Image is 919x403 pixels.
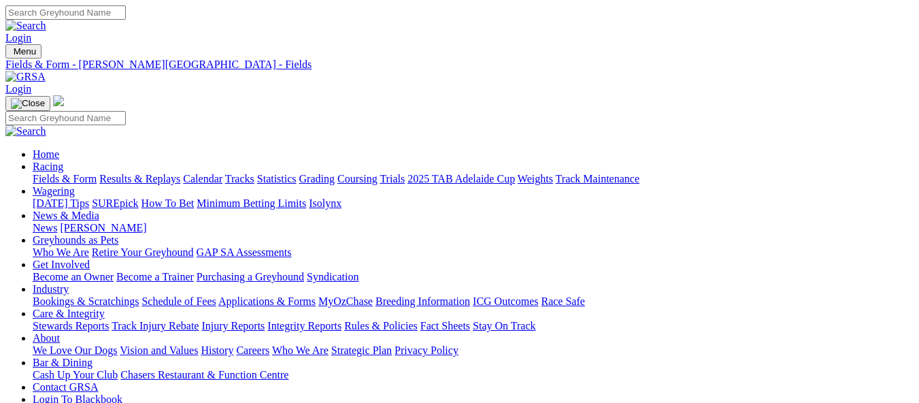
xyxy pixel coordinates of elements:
a: Isolynx [309,197,341,209]
a: [PERSON_NAME] [60,222,146,233]
a: SUREpick [92,197,138,209]
a: Home [33,148,59,160]
a: [DATE] Tips [33,197,89,209]
a: Bar & Dining [33,357,93,368]
img: Search [5,20,46,32]
a: Calendar [183,173,222,184]
a: Careers [236,344,269,356]
a: GAP SA Assessments [197,246,292,258]
a: Fields & Form - [PERSON_NAME][GEOGRAPHIC_DATA] - Fields [5,59,914,71]
a: Statistics [257,173,297,184]
img: Close [11,98,45,109]
a: Greyhounds as Pets [33,234,118,246]
div: Racing [33,173,914,185]
a: Race Safe [541,295,584,307]
a: Login [5,32,31,44]
div: News & Media [33,222,914,234]
a: Login [5,83,31,95]
a: News & Media [33,210,99,221]
a: Schedule of Fees [141,295,216,307]
a: Chasers Restaurant & Function Centre [120,369,288,381]
a: Who We Are [33,246,89,258]
div: Industry [33,295,914,308]
a: About [33,332,60,344]
a: News [33,222,57,233]
a: 2025 TAB Adelaide Cup [407,173,515,184]
a: Grading [299,173,335,184]
a: Fields & Form [33,173,97,184]
a: We Love Our Dogs [33,344,117,356]
a: Bookings & Scratchings [33,295,139,307]
button: Toggle navigation [5,44,41,59]
a: Results & Replays [99,173,180,184]
a: Track Maintenance [556,173,639,184]
input: Search [5,111,126,125]
a: Fact Sheets [420,320,470,332]
a: Care & Integrity [33,308,105,319]
a: Tracks [225,173,254,184]
a: Get Involved [33,259,90,270]
a: Cash Up Your Club [33,369,118,381]
a: Track Injury Rebate [112,320,199,332]
a: Contact GRSA [33,381,98,393]
a: Become a Trainer [116,271,194,283]
a: Racing [33,161,63,172]
a: Trials [380,173,405,184]
a: MyOzChase [318,295,373,307]
a: Syndication [307,271,358,283]
a: History [201,344,233,356]
img: GRSA [5,71,46,83]
div: Wagering [33,197,914,210]
a: Applications & Forms [218,295,316,307]
div: Get Involved [33,271,914,283]
a: Who We Are [272,344,329,356]
a: Become an Owner [33,271,114,283]
a: Wagering [33,185,75,197]
a: Integrity Reports [267,320,341,332]
div: Care & Integrity [33,320,914,332]
a: Purchasing a Greyhound [197,271,304,283]
div: About [33,344,914,357]
span: Menu [14,46,36,57]
a: Stay On Track [473,320,535,332]
a: Industry [33,283,69,295]
a: Retire Your Greyhound [92,246,194,258]
a: Rules & Policies [344,320,418,332]
img: logo-grsa-white.png [53,95,64,106]
a: Breeding Information [375,295,470,307]
a: How To Bet [141,197,195,209]
button: Toggle navigation [5,96,50,111]
img: Search [5,125,46,138]
input: Search [5,5,126,20]
a: Privacy Policy [395,344,458,356]
a: Weights [518,173,553,184]
a: Stewards Reports [33,320,109,332]
a: Vision and Values [120,344,198,356]
a: Minimum Betting Limits [197,197,306,209]
div: Bar & Dining [33,369,914,381]
div: Greyhounds as Pets [33,246,914,259]
a: ICG Outcomes [473,295,538,307]
a: Injury Reports [201,320,265,332]
a: Coursing [337,173,378,184]
a: Strategic Plan [331,344,392,356]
